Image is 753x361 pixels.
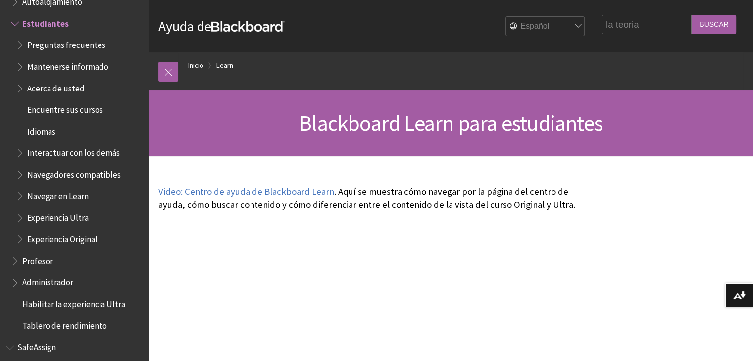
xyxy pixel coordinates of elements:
span: Idiomas [27,123,55,136]
span: Acerca de usted [27,80,85,93]
a: Learn [216,59,233,72]
span: Profesor [22,253,53,266]
a: Ayuda deBlackboard [158,17,285,35]
span: Estudiantes [22,15,69,29]
span: Navegadores compatibles [27,166,121,180]
span: Interactuar con los demás [27,145,120,158]
p: . Aquí se muestra cómo navegar por la página del centro de ayuda, cómo buscar contenido y cómo di... [158,185,597,211]
span: SafeAssign [17,339,56,353]
span: Blackboard Learn para estudiantes [299,109,602,136]
span: Experiencia Original [27,231,98,244]
strong: Blackboard [211,21,285,32]
span: Encuentre sus cursos [27,101,103,115]
input: Buscar [692,15,736,34]
span: Experiencia Ultra [27,210,89,223]
span: Tablero de rendimiento [22,317,107,331]
span: Preguntas frecuentes [27,37,105,50]
a: Inicio [188,59,203,72]
a: Video: Centro de ayuda de Blackboard Learn [158,186,334,198]
span: Habilitar la experiencia Ultra [22,296,125,309]
span: Navegar en Learn [27,188,89,201]
select: Site Language Selector [506,17,585,37]
span: Administrador [22,274,73,288]
span: Mantenerse informado [27,58,108,72]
